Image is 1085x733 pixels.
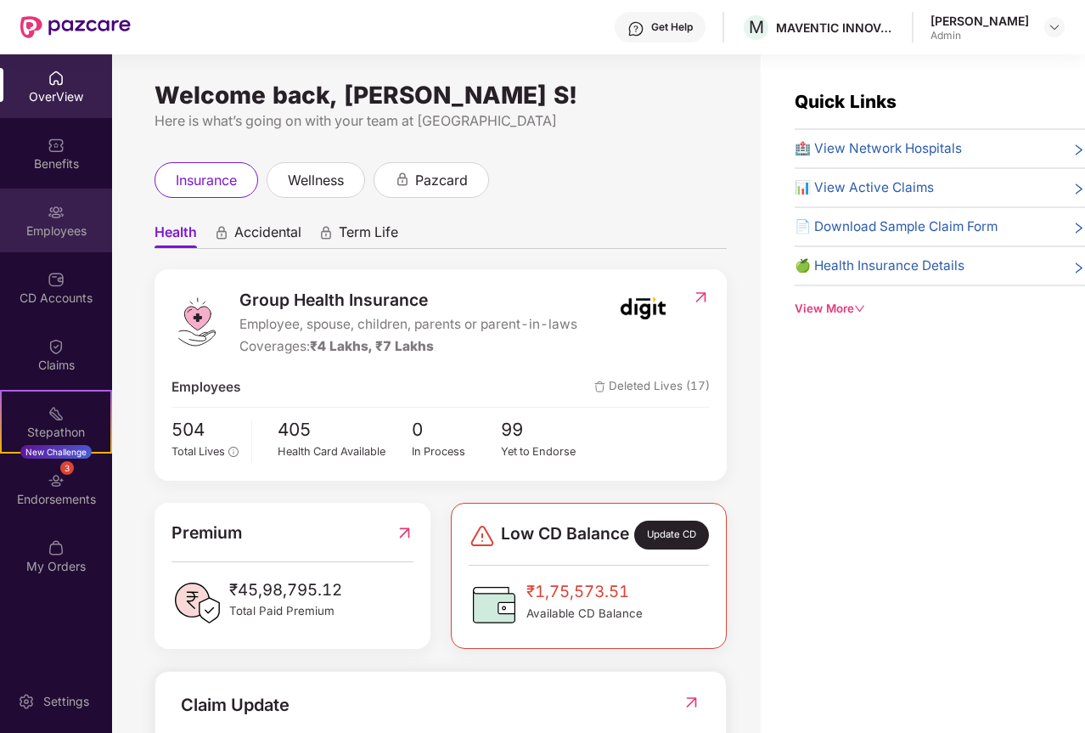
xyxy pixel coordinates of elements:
span: insurance [176,170,237,191]
img: svg+xml;base64,PHN2ZyBpZD0iRW5kb3JzZW1lbnRzIiB4bWxucz0iaHR0cDovL3d3dy53My5vcmcvMjAwMC9zdmciIHdpZH... [48,472,65,489]
div: New Challenge [20,445,92,459]
div: Get Help [651,20,693,34]
div: MAVENTIC INNOVATIVE SOLUTIONS PRIVATE LIMITED [776,20,895,36]
div: Stepathon [2,424,110,441]
span: info-circle [228,447,238,456]
span: right [1072,142,1085,159]
img: deleteIcon [594,381,605,392]
div: Yet to Endorse [501,443,591,460]
div: Coverages: [239,336,577,357]
img: New Pazcare Logo [20,16,131,38]
div: Here is what’s going on with your team at [GEOGRAPHIC_DATA] [155,110,727,132]
span: Employee, spouse, children, parents or parent-in-laws [239,314,577,335]
span: right [1072,220,1085,237]
img: RedirectIcon [692,289,710,306]
span: ₹45,98,795.12 [229,578,342,603]
div: Update CD [634,521,709,550]
span: Employees [171,377,240,398]
div: View More [795,300,1085,318]
img: svg+xml;base64,PHN2ZyBpZD0iSG9tZSIgeG1sbnM9Imh0dHA6Ly93d3cudzMub3JnLzIwMDAvc3ZnIiB3aWR0aD0iMjAiIG... [48,70,65,87]
span: Deleted Lives (17) [594,377,710,398]
div: Settings [38,693,94,710]
span: down [854,303,865,314]
span: Group Health Insurance [239,287,577,313]
span: Health [155,223,197,248]
div: [PERSON_NAME] [930,13,1029,29]
div: Welcome back, [PERSON_NAME] S! [155,88,727,102]
img: PaidPremiumIcon [171,578,222,629]
div: Health Card Available [278,443,412,460]
img: svg+xml;base64,PHN2ZyBpZD0iRGFuZ2VyLTMyeDMyIiB4bWxucz0iaHR0cDovL3d3dy53My5vcmcvMjAwMC9zdmciIHdpZH... [469,522,496,550]
span: Total Lives [171,445,225,458]
div: Admin [930,29,1029,42]
img: svg+xml;base64,PHN2ZyBpZD0iU2V0dGluZy0yMHgyMCIgeG1sbnM9Imh0dHA6Ly93d3cudzMub3JnLzIwMDAvc3ZnIiB3aW... [18,693,35,710]
div: animation [318,225,334,240]
span: ₹1,75,573.51 [526,579,643,605]
span: ₹4 Lakhs, ₹7 Lakhs [310,338,434,354]
span: right [1072,259,1085,276]
img: svg+xml;base64,PHN2ZyBpZD0iRHJvcGRvd24tMzJ4MzIiIHhtbG5zPSJodHRwOi8vd3d3LnczLm9yZy8yMDAwL3N2ZyIgd2... [1048,20,1061,34]
span: pazcard [415,170,468,191]
span: right [1072,181,1085,198]
img: svg+xml;base64,PHN2ZyBpZD0iRW1wbG95ZWVzIiB4bWxucz0iaHR0cDovL3d3dy53My5vcmcvMjAwMC9zdmciIHdpZHRoPS... [48,204,65,221]
span: Low CD Balance [501,521,629,550]
img: RedirectIcon [683,694,700,711]
span: Total Paid Premium [229,602,342,620]
img: svg+xml;base64,PHN2ZyBpZD0iQ2xhaW0iIHhtbG5zPSJodHRwOi8vd3d3LnczLm9yZy8yMDAwL3N2ZyIgd2lkdGg9IjIwIi... [48,338,65,355]
img: svg+xml;base64,PHN2ZyBpZD0iTXlfT3JkZXJzIiBkYXRhLW5hbWU9Ik15IE9yZGVycyIgeG1sbnM9Imh0dHA6Ly93d3cudz... [48,539,65,556]
img: svg+xml;base64,PHN2ZyB4bWxucz0iaHR0cDovL3d3dy53My5vcmcvMjAwMC9zdmciIHdpZHRoPSIyMSIgaGVpZ2h0PSIyMC... [48,405,65,422]
span: 0 [412,416,502,444]
img: svg+xml;base64,PHN2ZyBpZD0iSGVscC0zMngzMiIgeG1sbnM9Imh0dHA6Ly93d3cudzMub3JnLzIwMDAvc3ZnIiB3aWR0aD... [627,20,644,37]
div: 3 [60,461,74,475]
div: In Process [412,443,502,460]
span: 99 [501,416,591,444]
img: CDBalanceIcon [469,579,520,630]
span: Quick Links [795,91,897,112]
span: Premium [171,520,242,545]
img: svg+xml;base64,PHN2ZyBpZD0iQmVuZWZpdHMiIHhtbG5zPSJodHRwOi8vd3d3LnczLm9yZy8yMDAwL3N2ZyIgd2lkdGg9Ij... [48,137,65,154]
div: animation [395,172,410,187]
span: 📄 Download Sample Claim Form [795,217,998,237]
div: Claim Update [181,692,290,719]
div: animation [214,225,229,240]
span: wellness [288,170,344,191]
span: 🍏 Health Insurance Details [795,256,964,276]
img: logo [171,296,222,347]
span: Term Life [339,223,398,248]
span: M [749,17,764,37]
img: insurerIcon [611,287,675,330]
span: 405 [278,416,412,444]
span: 📊 View Active Claims [795,178,934,198]
span: 504 [171,416,239,444]
img: RedirectIcon [396,520,413,545]
span: Available CD Balance [526,605,643,623]
img: svg+xml;base64,PHN2ZyBpZD0iQ0RfQWNjb3VudHMiIGRhdGEtbmFtZT0iQ0QgQWNjb3VudHMiIHhtbG5zPSJodHRwOi8vd3... [48,271,65,288]
span: 🏥 View Network Hospitals [795,138,962,159]
span: Accidental [234,223,301,248]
